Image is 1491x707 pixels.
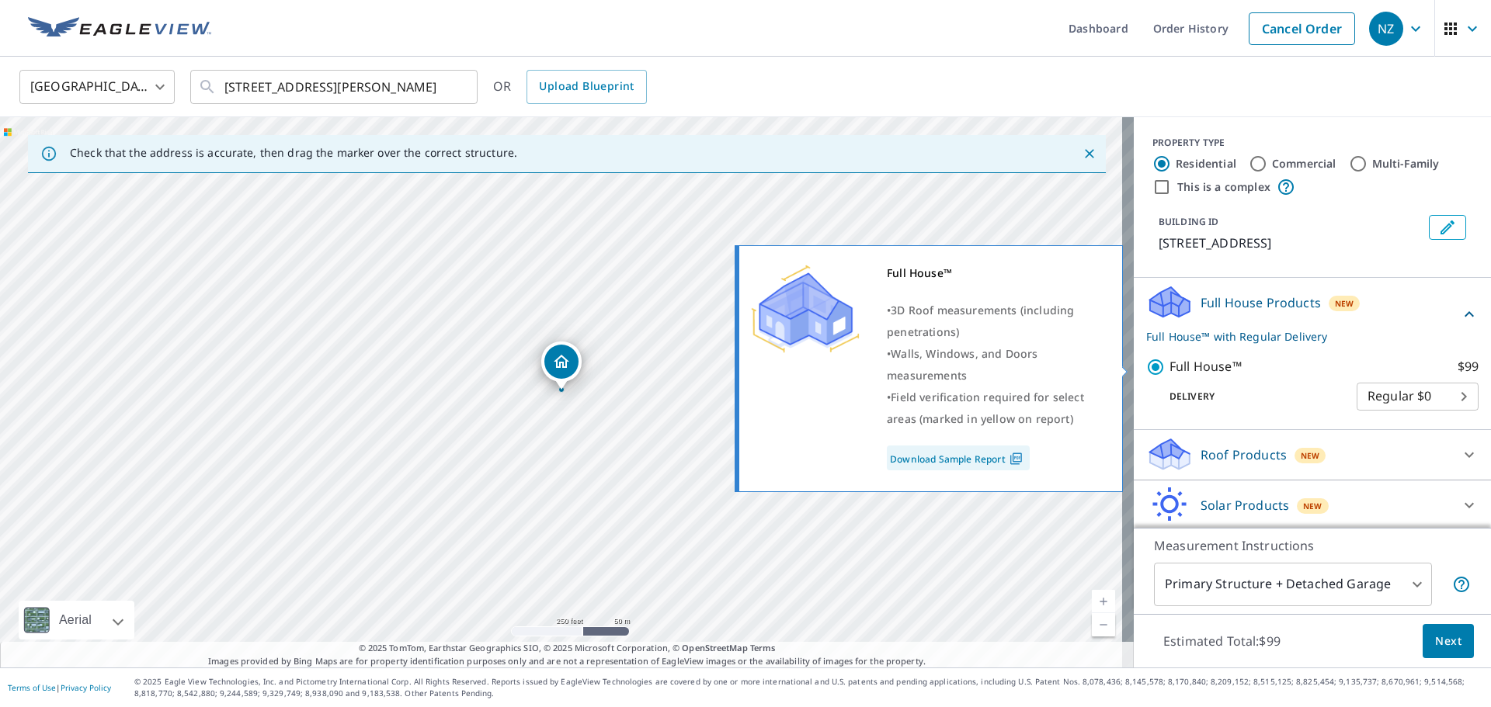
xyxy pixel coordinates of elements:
p: Measurement Instructions [1154,536,1471,555]
span: New [1303,500,1322,512]
div: • [887,300,1103,343]
a: Upload Blueprint [527,70,646,104]
button: Edit building 1 [1429,215,1466,240]
img: EV Logo [28,17,211,40]
input: Search by address or latitude-longitude [224,65,446,109]
label: Multi-Family [1372,156,1440,172]
div: Aerial [54,601,96,639]
div: Full House™ [887,262,1103,284]
span: Field verification required for select areas (marked in yellow on report) [887,390,1084,426]
span: New [1301,449,1320,462]
div: OR [493,70,647,104]
div: Primary Structure + Detached Garage [1154,563,1432,606]
div: • [887,386,1103,430]
p: $99 [1458,357,1479,376]
div: PROPERTY TYPE [1152,136,1472,150]
div: NZ [1369,12,1403,46]
p: Full House™ [1170,357,1242,376]
span: Walls, Windows, and Doors measurements [887,346,1037,383]
div: Dropped pin, building 1, Residential property, 51 N Willow Dr Long Lake, MN 55356 [541,341,582,390]
p: Delivery [1146,390,1357,404]
button: Close [1079,144,1100,164]
a: Current Level 17, Zoom In [1092,590,1115,613]
span: © 2025 TomTom, Earthstar Geographics SIO, © 2025 Microsoft Corporation, © [359,642,776,655]
div: • [887,343,1103,386]
img: Pdf Icon [1006,452,1027,466]
div: Roof ProductsNew [1146,436,1479,473]
div: Solar ProductsNew [1146,487,1479,524]
a: Current Level 17, Zoom Out [1092,613,1115,636]
span: New [1335,297,1354,310]
div: Full House ProductsNewFull House™ with Regular Delivery [1146,284,1479,345]
a: Privacy Policy [61,682,111,693]
a: Download Sample Report [887,445,1030,470]
label: Commercial [1272,156,1336,172]
p: © 2025 Eagle View Technologies, Inc. and Pictometry International Corp. All Rights Reserved. Repo... [134,676,1483,699]
span: Your report will include the primary structure and a detached garage if one exists. [1452,575,1471,594]
p: Full House Products [1201,293,1321,312]
p: | [8,683,111,692]
span: 3D Roof measurements (including penetrations) [887,303,1074,339]
p: [STREET_ADDRESS] [1159,234,1423,252]
button: Next [1423,624,1474,659]
a: OpenStreetMap [682,642,747,653]
div: [GEOGRAPHIC_DATA] [19,65,175,109]
p: Roof Products [1201,445,1287,464]
span: Next [1435,632,1461,651]
p: Solar Products [1201,496,1289,515]
a: Terms [750,642,776,653]
span: Upload Blueprint [539,77,634,96]
p: Estimated Total: $99 [1151,624,1293,658]
p: Check that the address is accurate, then drag the marker over the correct structure. [70,146,517,160]
div: Aerial [19,601,134,639]
div: Regular $0 [1357,375,1479,418]
a: Terms of Use [8,682,56,693]
p: BUILDING ID [1159,215,1218,228]
p: Full House™ with Regular Delivery [1146,328,1460,345]
img: Premium [751,262,860,355]
a: Cancel Order [1249,12,1355,45]
label: This is a complex [1177,179,1270,195]
label: Residential [1176,156,1236,172]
